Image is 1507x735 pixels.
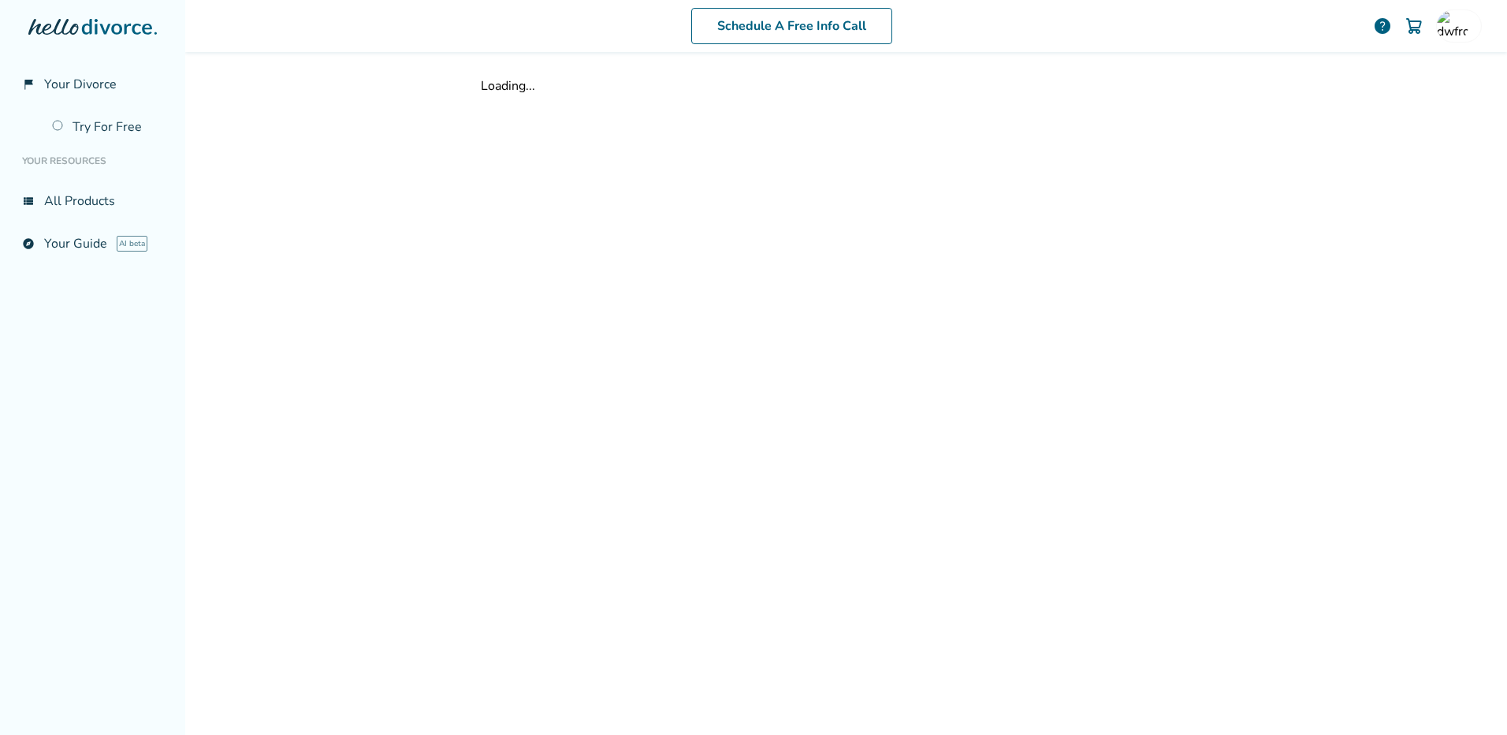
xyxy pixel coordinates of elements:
span: view_list [22,195,35,207]
div: Loading... [481,77,1212,95]
a: help [1373,17,1392,35]
a: exploreYour GuideAI beta [13,226,173,262]
span: Your Divorce [44,76,117,93]
a: view_listAll Products [13,183,173,219]
span: flag_2 [22,78,35,91]
span: explore [22,237,35,250]
a: Schedule A Free Info Call [691,8,892,44]
li: Your Resources [13,145,173,177]
img: dwfrom29@gmail.com [1437,10,1468,42]
span: AI beta [117,236,147,252]
img: Cart [1405,17,1423,35]
a: Try For Free [43,109,173,145]
a: flag_2Your Divorce [13,66,173,103]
